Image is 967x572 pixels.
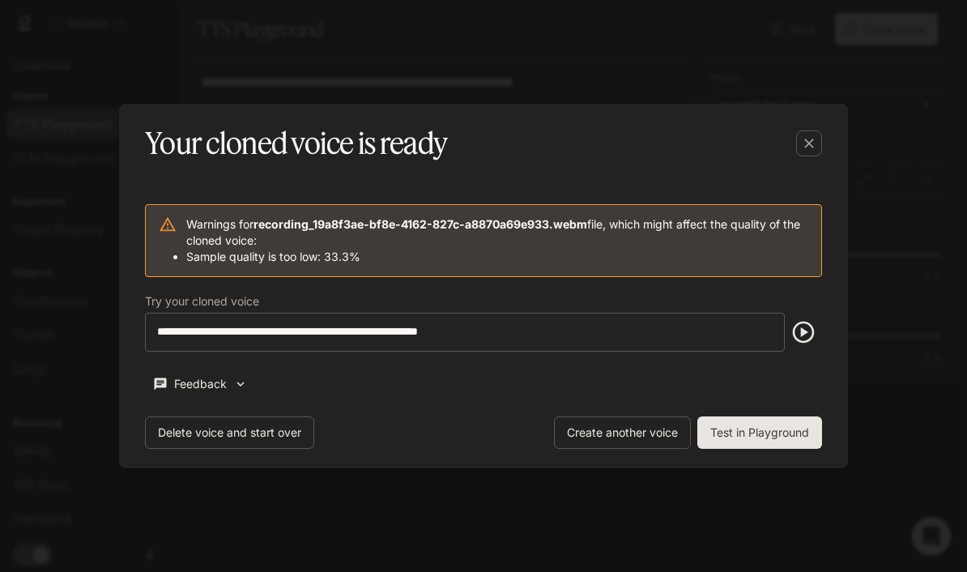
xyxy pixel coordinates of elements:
[697,416,822,449] button: Test in Playground
[186,249,808,265] li: Sample quality is too low: 33.3%
[145,296,259,307] p: Try your cloned voice
[253,217,587,231] b: recording_19a8f3ae-bf8e-4162-827c-a8870a69e933.webm
[145,123,447,164] h5: Your cloned voice is ready
[554,416,691,449] button: Create another voice
[186,210,808,271] div: Warnings for file, which might affect the quality of the cloned voice:
[145,371,255,398] button: Feedback
[145,416,314,449] button: Delete voice and start over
